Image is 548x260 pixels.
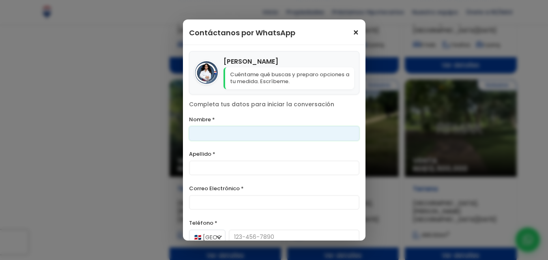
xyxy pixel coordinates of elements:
span: × [352,28,359,38]
label: Teléfono * [189,218,359,228]
input: 123-456-7890 [229,230,359,244]
label: Apellido * [189,149,359,159]
img: Vanesa Perez [195,61,218,84]
label: Nombre * [189,114,359,125]
h3: Contáctanos por WhatsApp [189,26,295,40]
h4: [PERSON_NAME] [223,56,354,67]
p: Completa tus datos para iniciar la conversación [189,101,359,109]
p: Cuéntame qué buscas y preparo opciones a tu medida. Escríbeme. [223,67,354,89]
label: Correo Electrónico * [189,183,359,193]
